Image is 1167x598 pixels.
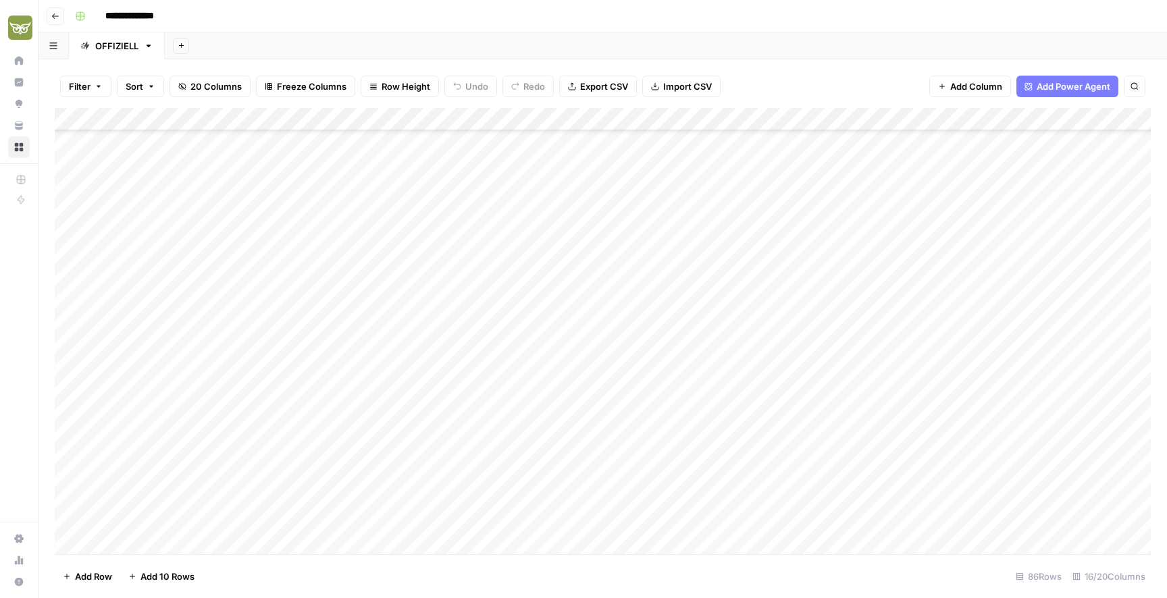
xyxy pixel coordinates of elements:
a: Opportunities [8,93,30,115]
div: 16/20 Columns [1067,566,1151,587]
span: Add 10 Rows [140,570,194,583]
span: 20 Columns [190,80,242,93]
div: OFFIZIELL [95,39,138,53]
button: Help + Support [8,571,30,593]
a: Home [8,50,30,72]
span: Add Column [950,80,1002,93]
span: Sort [126,80,143,93]
a: Browse [8,136,30,158]
button: Sort [117,76,164,97]
img: Evergreen Media Logo [8,16,32,40]
button: Export CSV [559,76,637,97]
span: Export CSV [580,80,628,93]
div: 86 Rows [1010,566,1067,587]
a: OFFIZIELL [69,32,165,59]
span: Add Row [75,570,112,583]
a: Your Data [8,115,30,136]
button: 20 Columns [170,76,251,97]
span: Filter [69,80,90,93]
button: Add Column [929,76,1011,97]
span: Import CSV [663,80,712,93]
button: Undo [444,76,497,97]
button: Freeze Columns [256,76,355,97]
a: Settings [8,528,30,549]
button: Add 10 Rows [120,566,203,587]
button: Add Row [55,566,120,587]
span: Freeze Columns [277,80,346,93]
a: Insights [8,72,30,93]
span: Row Height [382,80,430,93]
button: Filter [60,76,111,97]
a: Usage [8,549,30,571]
span: Redo [523,80,545,93]
button: Import CSV [642,76,721,97]
button: Workspace: Evergreen Media [8,11,30,45]
button: Add Power Agent [1016,76,1118,97]
span: Undo [465,80,488,93]
span: Add Power Agent [1037,80,1110,93]
button: Row Height [361,76,439,97]
button: Redo [502,76,554,97]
